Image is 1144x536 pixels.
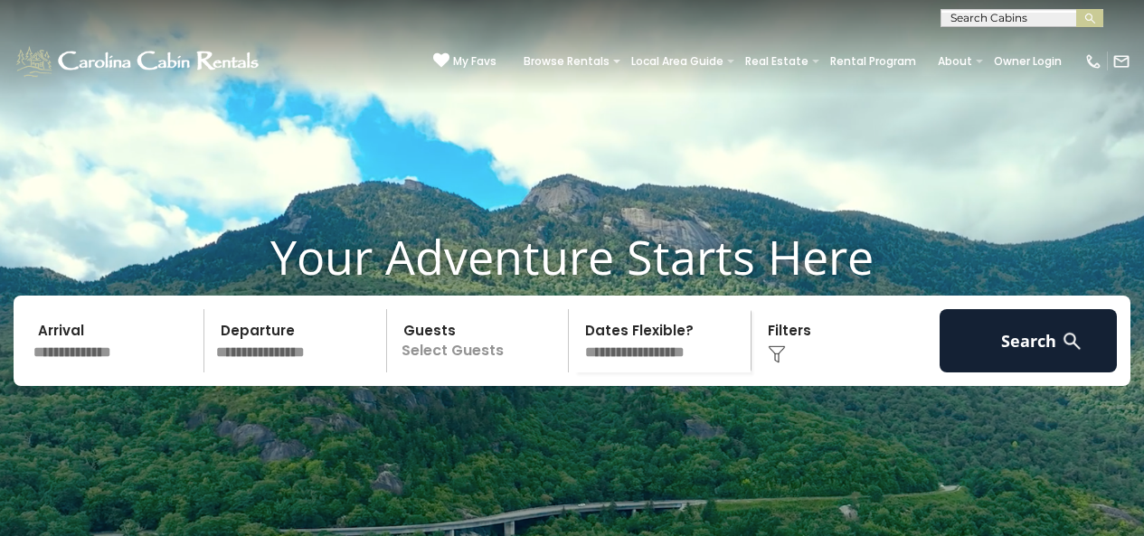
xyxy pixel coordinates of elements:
span: My Favs [453,53,496,70]
a: Local Area Guide [622,49,733,74]
img: mail-regular-white.png [1112,52,1130,71]
a: About [929,49,981,74]
p: Select Guests [392,309,569,372]
a: Real Estate [736,49,818,74]
h1: Your Adventure Starts Here [14,229,1130,285]
img: filter--v1.png [768,345,786,363]
a: Rental Program [821,49,925,74]
img: phone-regular-white.png [1084,52,1102,71]
a: Browse Rentals [515,49,619,74]
a: Owner Login [985,49,1071,74]
img: White-1-1-2.png [14,43,264,80]
a: My Favs [433,52,496,71]
button: Search [940,309,1117,372]
img: search-regular-white.png [1061,330,1083,353]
